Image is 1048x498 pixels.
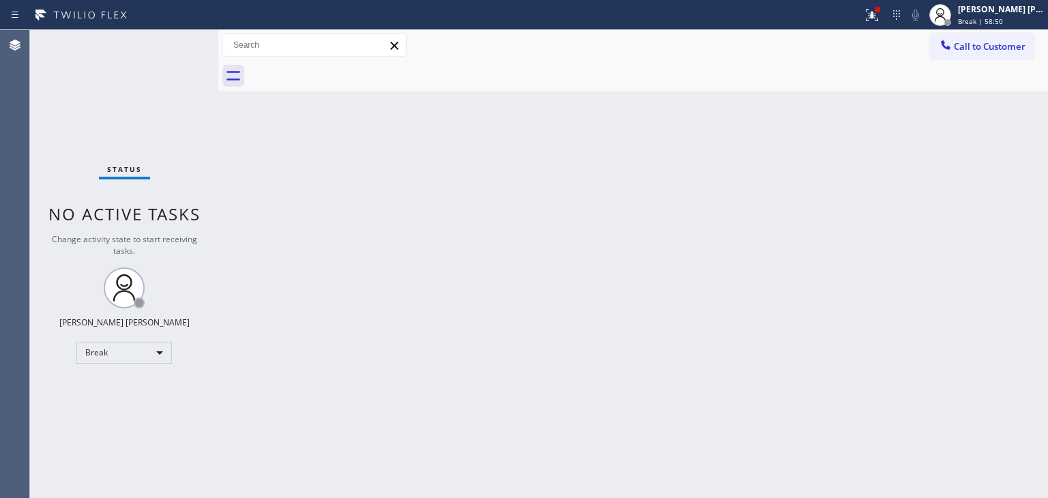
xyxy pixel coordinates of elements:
span: Break | 58:50 [958,16,1003,26]
span: Status [107,164,142,174]
span: No active tasks [48,203,201,225]
div: [PERSON_NAME] [PERSON_NAME] [958,3,1044,15]
span: Call to Customer [954,40,1025,53]
button: Call to Customer [930,33,1034,59]
span: Change activity state to start receiving tasks. [52,233,197,257]
button: Mute [906,5,925,25]
div: Break [76,342,172,364]
input: Search [223,34,406,56]
div: [PERSON_NAME] [PERSON_NAME] [59,317,190,328]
